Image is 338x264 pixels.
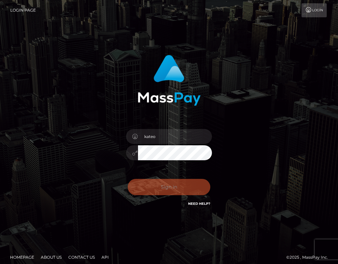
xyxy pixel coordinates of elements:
[138,55,201,106] img: MassPay Login
[99,252,111,262] a: API
[38,252,64,262] a: About Us
[10,3,36,17] a: Login Page
[66,252,98,262] a: Contact Us
[7,252,37,262] a: Homepage
[138,129,212,144] input: Username...
[188,201,210,206] a: Need Help?
[302,3,327,17] a: Login
[286,254,333,261] div: © 2025 , MassPay Inc.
